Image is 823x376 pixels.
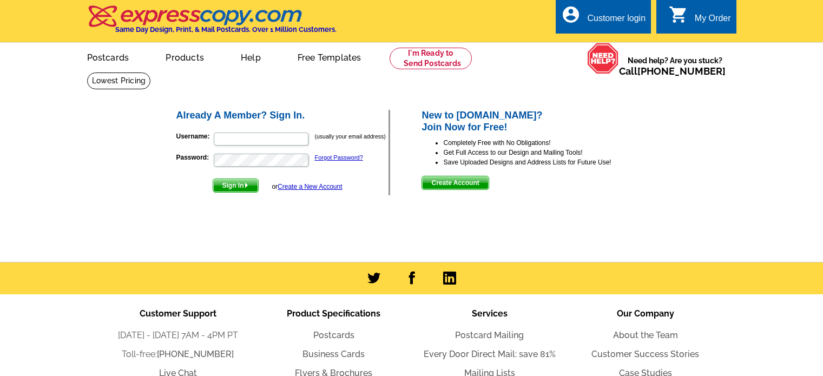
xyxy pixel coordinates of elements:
[100,329,256,342] li: [DATE] - [DATE] 7AM - 4PM PT
[617,308,674,319] span: Our Company
[587,43,619,74] img: help
[669,12,731,25] a: shopping_cart My Order
[422,176,488,189] span: Create Account
[100,348,256,361] li: Toll-free:
[315,154,363,161] a: Forgot Password?
[213,179,259,193] button: Sign In
[443,157,648,167] li: Save Uploaded Designs and Address Lists for Future Use!
[591,349,699,359] a: Customer Success Stories
[472,308,508,319] span: Services
[70,44,147,69] a: Postcards
[561,12,646,25] a: account_circle Customer login
[619,65,726,77] span: Call
[561,5,581,24] i: account_circle
[302,349,365,359] a: Business Cards
[176,131,213,141] label: Username:
[315,133,386,140] small: (usually your email address)
[422,176,489,190] button: Create Account
[272,182,342,192] div: or
[140,308,216,319] span: Customer Support
[619,55,731,77] span: Need help? Are you stuck?
[213,179,258,192] span: Sign In
[443,138,648,148] li: Completely Free with No Obligations!
[244,183,249,188] img: button-next-arrow-white.png
[287,308,380,319] span: Product Specifications
[637,65,726,77] a: [PHONE_NUMBER]
[87,13,337,34] a: Same Day Design, Print, & Mail Postcards. Over 1 Million Customers.
[443,148,648,157] li: Get Full Access to our Design and Mailing Tools!
[157,349,234,359] a: [PHONE_NUMBER]
[587,14,646,29] div: Customer login
[613,330,678,340] a: About the Team
[313,330,354,340] a: Postcards
[115,25,337,34] h4: Same Day Design, Print, & Mail Postcards. Over 1 Million Customers.
[669,5,688,24] i: shopping_cart
[176,110,389,122] h2: Already A Member? Sign In.
[148,44,221,69] a: Products
[455,330,524,340] a: Postcard Mailing
[695,14,731,29] div: My Order
[422,110,648,133] h2: New to [DOMAIN_NAME]? Join Now for Free!
[223,44,278,69] a: Help
[176,153,213,162] label: Password:
[424,349,556,359] a: Every Door Direct Mail: save 81%
[280,44,379,69] a: Free Templates
[278,183,342,190] a: Create a New Account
